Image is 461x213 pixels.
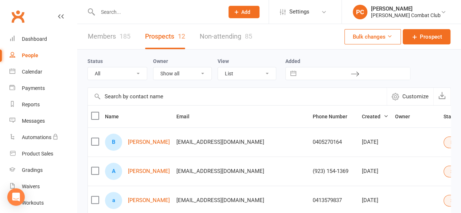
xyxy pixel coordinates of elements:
[22,102,40,107] div: Reports
[22,85,45,91] div: Payments
[200,24,252,49] a: Non-attending85
[88,88,387,105] input: Search by contact name
[344,29,401,44] button: Bulk changes
[241,9,250,15] span: Add
[145,24,185,49] a: Prospects12
[9,162,77,178] a: Gradings
[22,134,51,140] div: Automations
[88,24,130,49] a: Members185
[9,64,77,80] a: Calendar
[22,151,53,157] div: Product Sales
[176,135,264,149] span: [EMAIL_ADDRESS][DOMAIN_NAME]
[313,114,355,119] span: Phone Number
[402,92,429,101] span: Customize
[105,112,127,121] button: Name
[22,36,47,42] div: Dashboard
[22,167,43,173] div: Gradings
[371,12,441,19] div: [PERSON_NAME] Combat Club
[362,112,388,121] button: Created
[87,58,103,64] label: Status
[22,69,42,75] div: Calendar
[128,168,170,174] a: [PERSON_NAME]
[176,114,198,119] span: Email
[9,31,77,47] a: Dashboard
[22,184,40,189] div: Waivers
[176,112,198,121] button: Email
[176,164,264,178] span: [EMAIL_ADDRESS][DOMAIN_NAME]
[371,5,441,12] div: [PERSON_NAME]
[218,58,229,64] label: View
[289,4,309,20] span: Settings
[9,129,77,146] a: Automations
[120,32,130,40] div: 185
[105,163,122,180] div: Amais
[362,114,388,119] span: Created
[9,7,27,25] a: Clubworx
[9,113,77,129] a: Messages
[313,139,355,145] div: 0405270164
[403,29,450,44] a: Prospect
[176,193,264,207] span: [EMAIL_ADDRESS][DOMAIN_NAME]
[362,139,388,145] div: [DATE]
[287,67,300,80] button: Interact with the calendar and add the check-in date for your trip.
[387,88,433,105] button: Customize
[105,192,122,209] div: ava
[95,7,219,17] input: Search...
[9,47,77,64] a: People
[228,6,259,18] button: Add
[9,80,77,96] a: Payments
[245,32,252,40] div: 85
[22,200,44,206] div: Workouts
[105,114,127,119] span: Name
[105,134,122,151] div: Brooke
[9,195,77,211] a: Workouts
[362,168,388,174] div: [DATE]
[178,32,185,40] div: 12
[313,197,355,204] div: 0413579837
[128,197,170,204] a: [PERSON_NAME]
[9,96,77,113] a: Reports
[353,5,367,19] div: PC
[313,168,355,174] div: (923) 154-1369
[395,112,418,121] button: Owner
[22,118,45,124] div: Messages
[362,197,388,204] div: [DATE]
[22,52,38,58] div: People
[285,58,410,64] label: Added
[395,114,418,119] span: Owner
[153,58,168,64] label: Owner
[128,139,170,145] a: [PERSON_NAME]
[9,146,77,162] a: Product Sales
[313,112,355,121] button: Phone Number
[7,188,25,206] div: Open Intercom Messenger
[9,178,77,195] a: Waivers
[420,32,442,41] span: Prospect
